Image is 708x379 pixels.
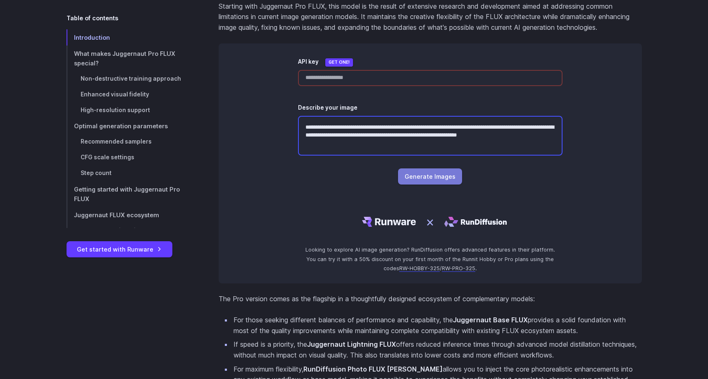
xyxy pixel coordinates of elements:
strong: Juggernaut Base FLUX [453,316,528,324]
span: What makes Juggernaut Pro FLUX special? [74,50,175,67]
a: Juggernaut Lightning FLUX [67,223,192,239]
span: Juggernaut FLUX ecosystem [74,211,159,218]
a: What makes Juggernaut Pro FLUX special? [67,46,192,71]
a: Get one! [325,58,353,67]
li: If speed is a priority, the offers reduced inference times through advanced model distillation te... [232,339,642,360]
span: Getting started with Juggernaut Pro FLUX [74,186,180,202]
a: Optimal generation parameters [67,118,192,134]
a: High-resolution support [67,103,192,118]
label: API key [298,58,319,67]
span: Recommended samplers [81,138,152,145]
strong: Juggernaut Lightning FLUX [307,340,396,348]
span: Enhanced visual fidelity [81,91,149,98]
label: Describe your image [298,103,358,113]
span: CFG scale settings [81,154,134,161]
a: Getting started with Juggernaut Pro FLUX [67,181,192,207]
button: Generate Images [398,168,462,185]
a: Juggernaut FLUX ecosystem [67,207,192,223]
span: Optimal generation parameters [74,122,168,130]
span: Non-destructive training approach [81,75,181,82]
li: For those seeking different balances of performance and capability, the provides a solid foundati... [232,315,642,336]
a: Introduction [67,29,192,46]
span: Introduction [74,34,110,41]
a: CFG scale settings [67,150,192,166]
p: Looking to explore AI image generation? RunDiffusion offers advanced features in their platform. ... [298,245,563,273]
a: Step count [67,166,192,181]
strong: RunDiffusion Photo FLUX [PERSON_NAME] [303,365,443,373]
span: × [426,211,434,232]
span: Table of contents [67,13,118,23]
a: Non-destructive training approach [67,71,192,87]
a: Get started with Runware [67,241,172,257]
a: RW-PRO-325 [442,265,475,272]
span: Step count [81,170,112,176]
p: Starting with Juggernaut Pro FLUX, this model is the result of extensive research and development... [219,1,642,33]
a: RW-HOBBY-325 [399,265,440,272]
a: Recommended samplers [67,134,192,150]
a: Enhanced visual fidelity [67,87,192,103]
span: Juggernaut Lightning FLUX [81,227,159,234]
span: High-resolution support [81,107,150,113]
p: The Pro version comes as the flagship in a thoughtfully designed ecosystem of complementary models: [219,294,642,305]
